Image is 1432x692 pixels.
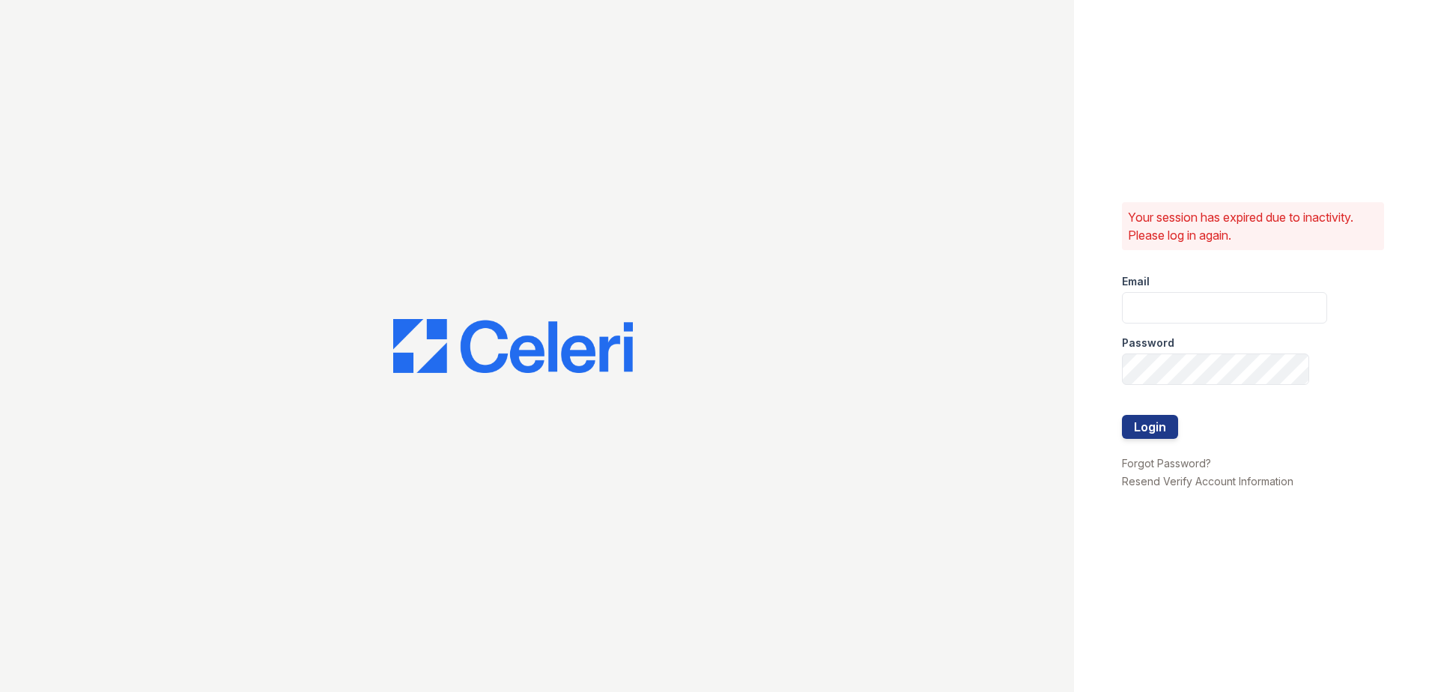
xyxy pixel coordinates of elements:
[1128,208,1378,244] p: Your session has expired due to inactivity. Please log in again.
[1122,336,1174,350] label: Password
[1122,274,1150,289] label: Email
[1122,415,1178,439] button: Login
[1122,457,1211,470] a: Forgot Password?
[393,319,633,373] img: CE_Logo_Blue-a8612792a0a2168367f1c8372b55b34899dd931a85d93a1a3d3e32e68fde9ad4.png
[1122,475,1293,488] a: Resend Verify Account Information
